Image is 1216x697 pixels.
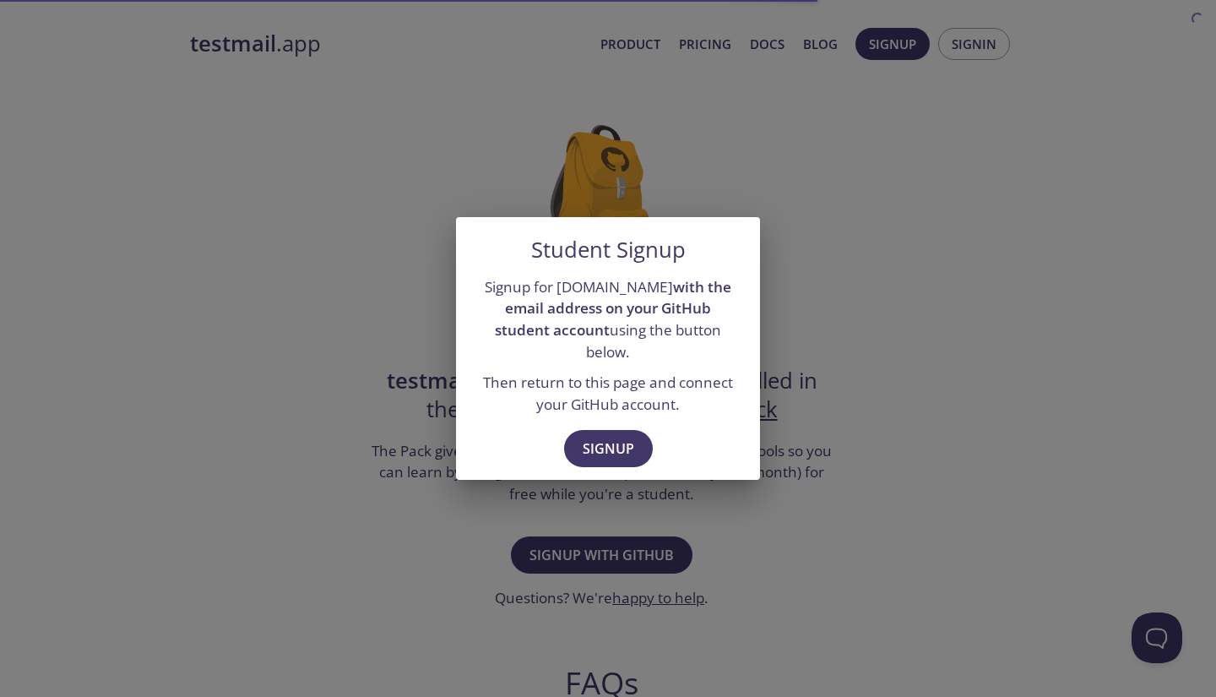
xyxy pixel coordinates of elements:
p: Signup for [DOMAIN_NAME] using the button below. [476,276,740,363]
span: Signup [583,437,634,460]
p: Then return to this page and connect your GitHub account. [476,372,740,415]
strong: with the email address on your GitHub student account [495,277,731,340]
h5: Student Signup [531,237,686,263]
button: Signup [564,430,653,467]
